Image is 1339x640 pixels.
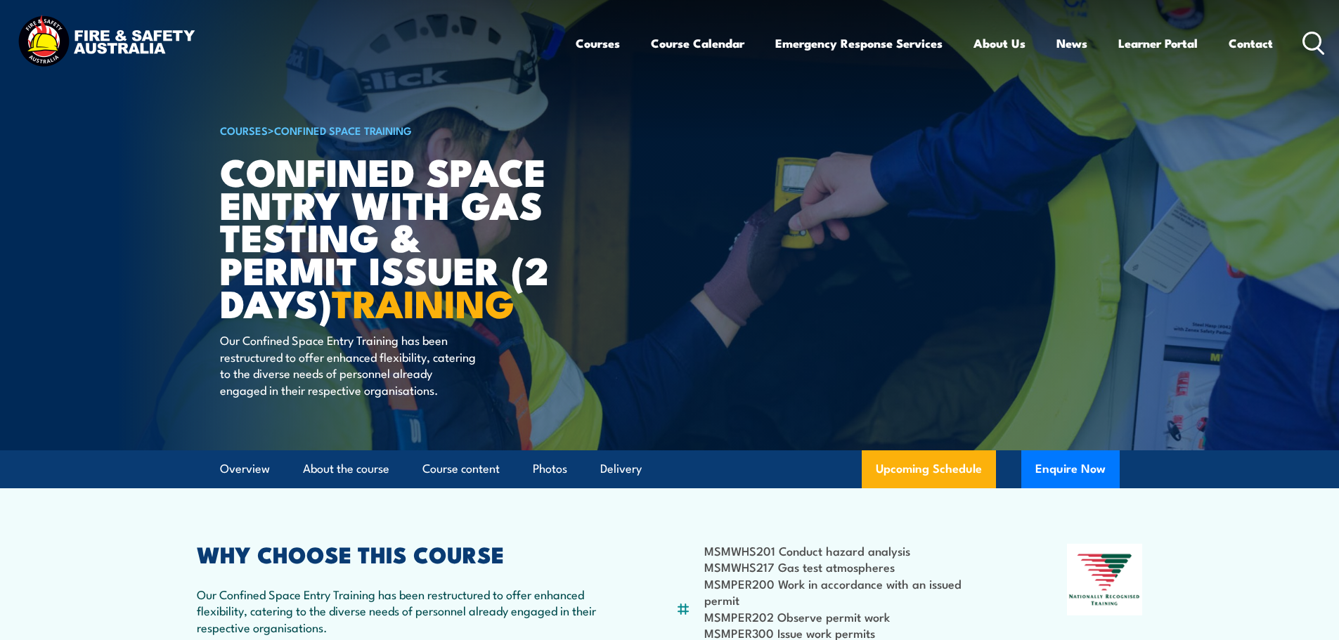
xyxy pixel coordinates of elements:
[422,450,500,488] a: Course content
[600,450,642,488] a: Delivery
[220,122,567,138] h6: >
[220,332,477,398] p: Our Confined Space Entry Training has been restructured to offer enhanced flexibility, catering t...
[576,25,620,62] a: Courses
[220,155,567,319] h1: Confined Space Entry with Gas Testing & Permit Issuer (2 days)
[1067,544,1143,615] img: Nationally Recognised Training logo.
[775,25,943,62] a: Emergency Response Services
[332,273,515,331] strong: TRAINING
[220,450,270,488] a: Overview
[197,544,607,563] h2: WHY CHOOSE THIS COURSE
[704,575,999,608] li: MSMPER200 Work in accordance with an issued permit
[533,450,567,488] a: Photos
[704,559,999,575] li: MSMWHS217 Gas test atmospheres
[1118,25,1198,62] a: Learner Portal
[197,586,607,635] p: Our Confined Space Entry Training has been restructured to offer enhanced flexibility, catering t...
[1229,25,1273,62] a: Contact
[220,122,268,138] a: COURSES
[1021,450,1120,488] button: Enquire Now
[862,450,996,488] a: Upcoming Schedule
[704,542,999,559] li: MSMWHS201 Conduct hazard analysis
[274,122,412,138] a: Confined Space Training
[1056,25,1087,62] a: News
[973,25,1026,62] a: About Us
[303,450,389,488] a: About the course
[651,25,744,62] a: Course Calendar
[704,608,999,625] li: MSMPER202 Observe permit work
